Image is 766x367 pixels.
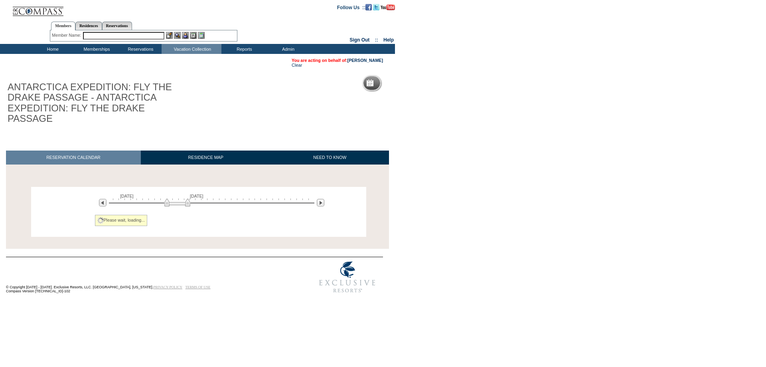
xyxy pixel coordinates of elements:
[375,37,378,43] span: ::
[52,32,83,39] div: Member Name:
[153,285,182,289] a: PRIVACY POLICY
[292,58,383,63] span: You are acting on behalf of:
[349,37,369,43] a: Sign Out
[6,151,141,165] a: RESERVATION CALENDAR
[75,22,102,30] a: Residences
[373,4,379,10] img: Follow us on Twitter
[74,44,118,54] td: Memberships
[99,199,107,206] img: Previous
[377,81,438,86] h5: Reservation Calendar
[190,32,197,39] img: Reservations
[373,4,379,9] a: Follow us on Twitter
[102,22,132,30] a: Reservations
[270,151,389,165] a: NEED TO KNOW
[190,194,203,198] span: [DATE]
[174,32,181,39] img: View
[292,63,302,67] a: Clear
[97,217,104,224] img: spinner2.gif
[6,258,285,297] td: © Copyright [DATE] - [DATE]. Exclusive Resorts, LLC. [GEOGRAPHIC_DATA], [US_STATE]. Compass Versi...
[182,32,189,39] img: Impersonate
[381,4,395,9] a: Subscribe to our YouTube Channel
[120,194,134,198] span: [DATE]
[312,257,383,297] img: Exclusive Resorts
[51,22,75,30] a: Members
[383,37,394,43] a: Help
[365,4,372,9] a: Become our fan on Facebook
[162,44,221,54] td: Vacation Collection
[347,58,383,63] a: [PERSON_NAME]
[6,80,185,126] h1: ANTARCTICA EXPEDITION: FLY THE DRAKE PASSAGE - ANTARCTICA EXPEDITION: FLY THE DRAKE PASSAGE
[118,44,162,54] td: Reservations
[265,44,309,54] td: Admin
[381,4,395,10] img: Subscribe to our YouTube Channel
[30,44,74,54] td: Home
[95,215,148,226] div: Please wait, loading...
[141,151,271,165] a: RESIDENCE MAP
[337,4,365,10] td: Follow Us ::
[198,32,205,39] img: b_calculator.gif
[186,285,211,289] a: TERMS OF USE
[365,4,372,10] img: Become our fan on Facebook
[166,32,173,39] img: b_edit.gif
[317,199,324,206] img: Next
[221,44,265,54] td: Reports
